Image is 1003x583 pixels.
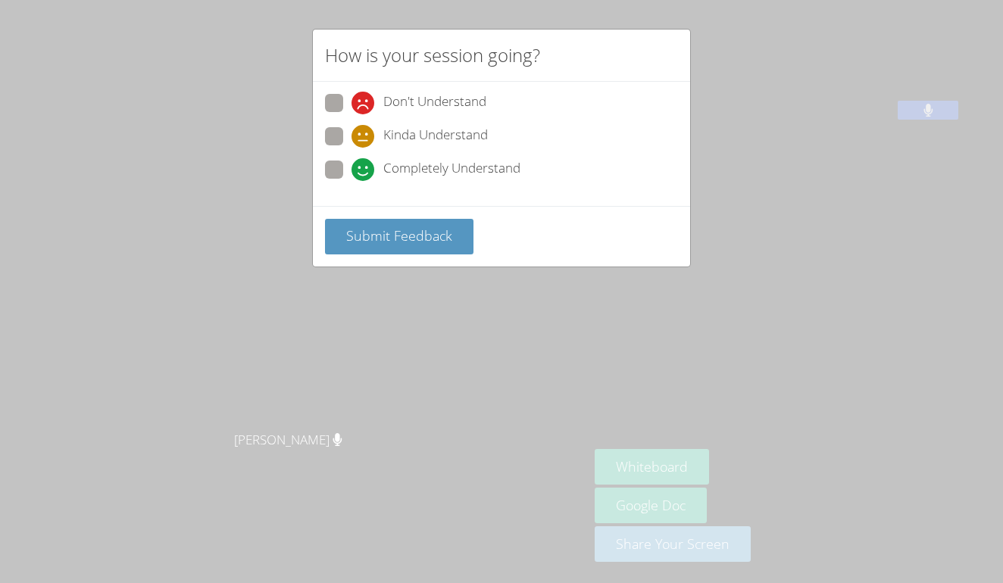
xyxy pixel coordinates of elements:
[383,125,488,148] span: Kinda Understand
[325,219,473,254] button: Submit Feedback
[325,42,540,69] h2: How is your session going?
[383,158,520,181] span: Completely Understand
[346,226,452,245] span: Submit Feedback
[383,92,486,114] span: Don't Understand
